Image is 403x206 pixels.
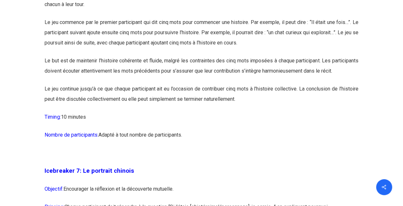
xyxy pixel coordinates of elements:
p: 10 minutes [45,112,358,130]
p: Le jeu commence par le premier participant qui dit cinq mots pour commencer une histoire. Par exe... [45,17,358,56]
p: Adapté à tout nombre de participants. [45,130,358,148]
span: Timing: [45,114,61,120]
span: Nombre de participants: [45,132,98,138]
p: Le jeu continue jusqu’à ce que chaque participant ait eu l’occasion de contribuer cinq mots à l’h... [45,84,358,112]
p: Le but est de maintenir l’histoire cohérente et fluide, malgré les contraintes des cinq mots impo... [45,56,358,84]
span: Icebreaker 7: Le portrait chinois [45,167,134,174]
span: Objectif: [45,186,63,192]
p: Encourager la réflexion et la découverte mutuelle. [45,184,358,202]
